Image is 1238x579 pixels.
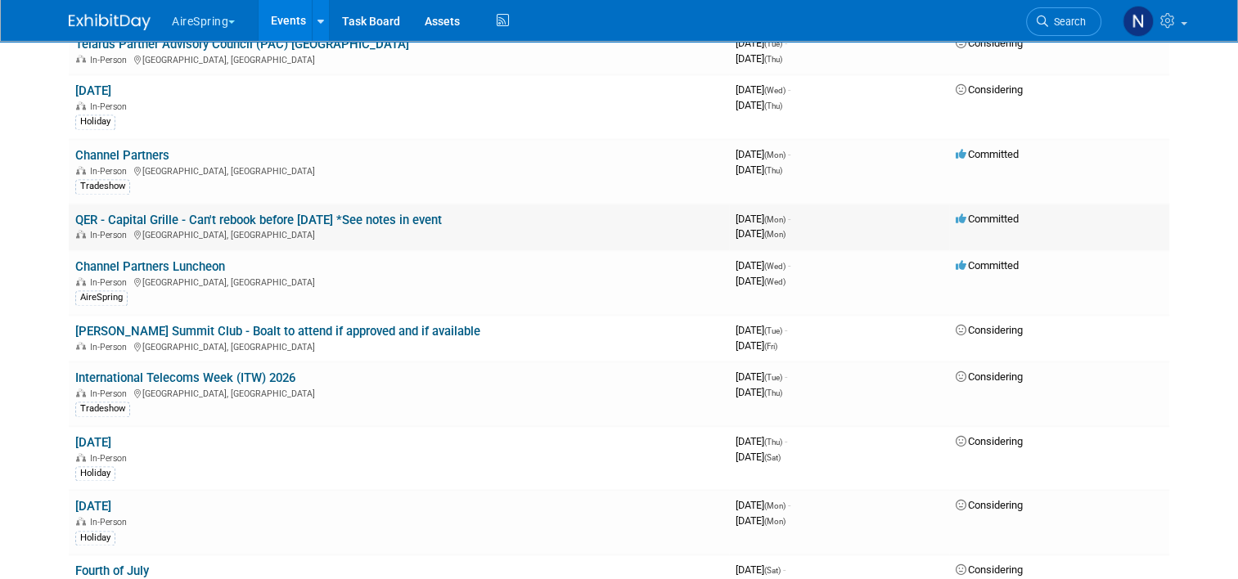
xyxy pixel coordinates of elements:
a: International Telecoms Week (ITW) 2026 [75,370,295,385]
span: (Sat) [764,453,781,462]
span: Considering [956,324,1023,336]
a: Telarus Partner Advisory Council (PAC) [GEOGRAPHIC_DATA] [75,37,409,52]
div: Holiday [75,466,115,481]
span: In-Person [90,342,132,352]
span: - [788,213,790,225]
span: [DATE] [736,52,782,65]
span: Considering [956,563,1023,576]
span: - [788,259,790,272]
span: - [785,370,787,383]
div: Tradeshow [75,402,130,416]
div: [GEOGRAPHIC_DATA], [GEOGRAPHIC_DATA] [75,386,723,399]
span: In-Person [90,277,132,288]
span: - [785,324,787,336]
span: [DATE] [736,563,786,576]
span: In-Person [90,101,132,112]
span: [DATE] [736,514,786,527]
img: In-Person Event [76,277,86,285]
span: (Fri) [764,342,777,351]
a: Channel Partners Luncheon [75,259,225,274]
a: Fourth of July [75,563,149,578]
span: [DATE] [736,386,782,398]
a: [DATE] [75,83,111,98]
img: In-Person Event [76,101,86,110]
span: (Tue) [764,326,782,335]
span: [DATE] [736,148,790,160]
div: [GEOGRAPHIC_DATA], [GEOGRAPHIC_DATA] [75,275,723,288]
span: [DATE] [736,99,782,111]
span: Search [1048,16,1086,28]
span: [DATE] [736,37,787,49]
a: QER - Capital Grille - Can't rebook before [DATE] *See notes in event [75,213,442,227]
span: - [788,148,790,160]
img: In-Person Event [76,55,86,63]
span: (Wed) [764,277,786,286]
span: [DATE] [736,370,787,383]
div: Holiday [75,114,115,129]
span: (Thu) [764,438,782,447]
a: [PERSON_NAME] Summit Club - Boalt to attend if approved and if available [75,324,480,339]
span: (Sat) [764,566,781,575]
div: [GEOGRAPHIC_DATA], [GEOGRAPHIC_DATA] [75,339,723,352]
div: [GEOGRAPHIC_DATA], [GEOGRAPHIC_DATA] [75,164,723,177]
span: (Wed) [764,262,786,271]
span: [DATE] [736,164,782,176]
span: Considering [956,370,1023,383]
span: (Tue) [764,373,782,382]
span: Considering [956,37,1023,49]
div: [GEOGRAPHIC_DATA], [GEOGRAPHIC_DATA] [75,52,723,65]
img: In-Person Event [76,230,86,238]
span: - [783,563,786,576]
span: (Thu) [764,388,782,397]
img: In-Person Event [76,166,86,174]
span: (Thu) [764,55,782,64]
img: In-Person Event [76,388,86,397]
span: Committed [956,213,1019,225]
div: AireSpring [75,290,128,305]
span: (Mon) [764,230,786,239]
span: Considering [956,83,1023,96]
span: In-Person [90,230,132,240]
span: [DATE] [736,339,777,352]
span: (Mon) [764,215,786,224]
img: In-Person Event [76,453,86,461]
span: [DATE] [736,451,781,463]
span: Considering [956,499,1023,511]
img: In-Person Event [76,342,86,350]
span: (Mon) [764,517,786,526]
a: Search [1026,7,1101,36]
span: Committed [956,259,1019,272]
span: In-Person [90,55,132,65]
span: Committed [956,148,1019,160]
img: Natalie Pyron [1123,6,1154,37]
span: [DATE] [736,227,786,240]
a: [DATE] [75,499,111,514]
span: In-Person [90,166,132,177]
span: (Tue) [764,39,782,48]
img: ExhibitDay [69,14,151,30]
span: [DATE] [736,275,786,287]
span: Considering [956,435,1023,447]
span: (Wed) [764,86,786,95]
span: (Mon) [764,150,786,159]
span: [DATE] [736,324,787,336]
span: - [788,83,790,96]
span: [DATE] [736,259,790,272]
span: - [785,37,787,49]
img: In-Person Event [76,517,86,525]
span: (Thu) [764,166,782,175]
span: [DATE] [736,213,790,225]
span: In-Person [90,388,132,399]
a: Channel Partners [75,148,169,163]
span: In-Person [90,453,132,464]
span: [DATE] [736,83,790,96]
span: [DATE] [736,435,787,447]
div: Holiday [75,531,115,545]
span: (Mon) [764,501,786,510]
div: Tradeshow [75,179,130,194]
span: (Thu) [764,101,782,110]
div: [GEOGRAPHIC_DATA], [GEOGRAPHIC_DATA] [75,227,723,240]
span: - [785,435,787,447]
a: [DATE] [75,435,111,450]
span: In-Person [90,517,132,527]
